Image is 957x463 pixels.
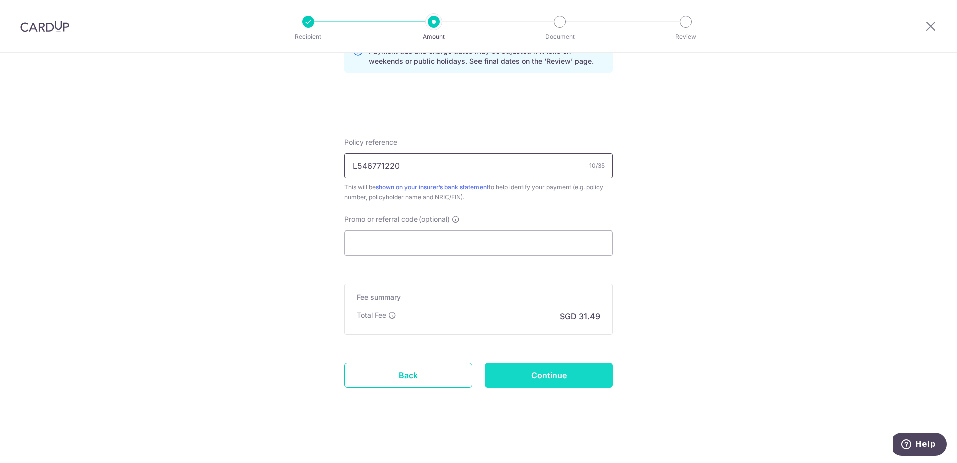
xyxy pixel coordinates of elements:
[419,214,450,224] span: (optional)
[376,183,489,191] a: shown on your insurer’s bank statement
[357,292,600,302] h5: Fee summary
[344,363,472,388] a: Back
[369,46,604,66] p: Payment due and charge dates may be adjusted if it falls on weekends or public holidays. See fina...
[357,310,386,320] p: Total Fee
[893,433,947,458] iframe: Opens a widget where you can find more information
[344,214,418,224] span: Promo or referral code
[20,20,69,32] img: CardUp
[271,32,345,42] p: Recipient
[589,161,605,171] div: 10/35
[344,182,613,202] div: This will be to help identify your payment (e.g. policy number, policyholder name and NRIC/FIN).
[397,32,471,42] p: Amount
[485,363,613,388] input: Continue
[344,137,397,147] label: Policy reference
[649,32,723,42] p: Review
[560,310,600,322] p: SGD 31.49
[523,32,597,42] p: Document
